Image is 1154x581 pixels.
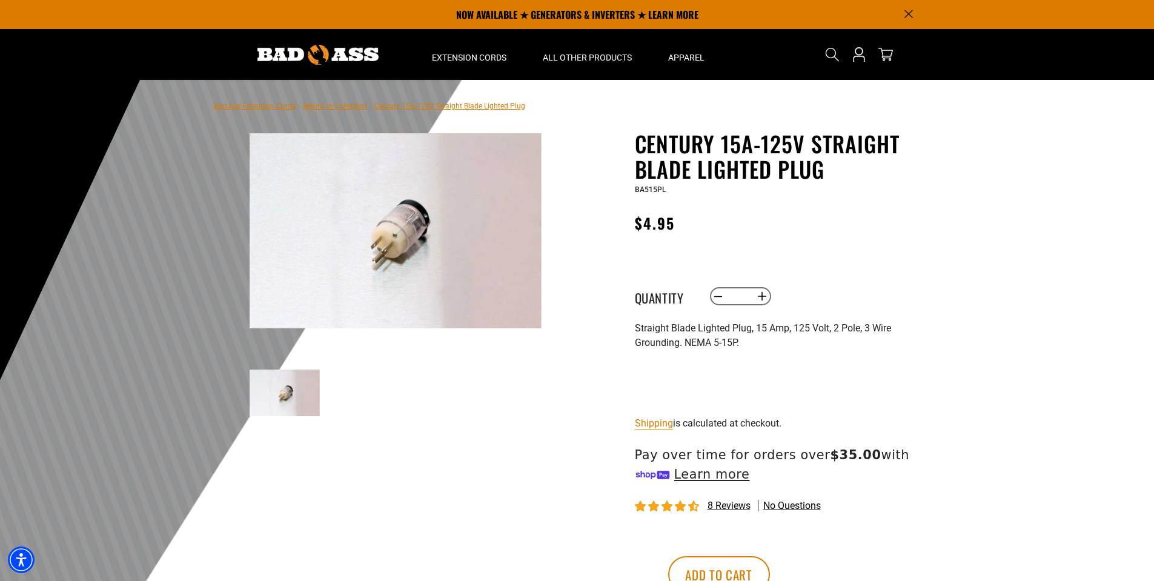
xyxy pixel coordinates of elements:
[414,29,525,80] summary: Extension Cords
[635,131,932,182] h1: Century 15A-125V Straight Blade Lighted Plug
[635,417,673,429] a: Shipping
[543,52,632,63] span: All Other Products
[849,29,869,80] a: Open this option
[876,47,895,62] a: cart
[8,546,35,573] div: Accessibility Menu
[635,185,666,194] span: BA515PL
[635,288,695,304] label: Quantity
[374,102,525,110] span: Century 15A-125V Straight Blade Lighted Plug
[303,102,367,110] a: Return to Collection
[708,500,751,511] span: 8 reviews
[298,102,300,110] span: ›
[668,52,705,63] span: Apparel
[214,98,525,113] nav: breadcrumbs
[650,29,723,80] summary: Apparel
[370,102,372,110] span: ›
[763,499,821,513] span: No questions
[635,501,701,513] span: 4.38 stars
[635,322,891,348] span: Straight Blade Lighted Plug, 15 Amp, 125 Volt, 2 Pole, 3 Wire Grounding. NEMA 5-15P.
[257,45,379,65] img: Bad Ass Extension Cords
[635,212,675,234] span: $4.95
[635,415,932,431] div: is calculated at checkout.
[214,102,296,110] a: Bad Ass Extension Cords
[525,29,650,80] summary: All Other Products
[823,45,842,64] summary: Search
[432,52,506,63] span: Extension Cords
